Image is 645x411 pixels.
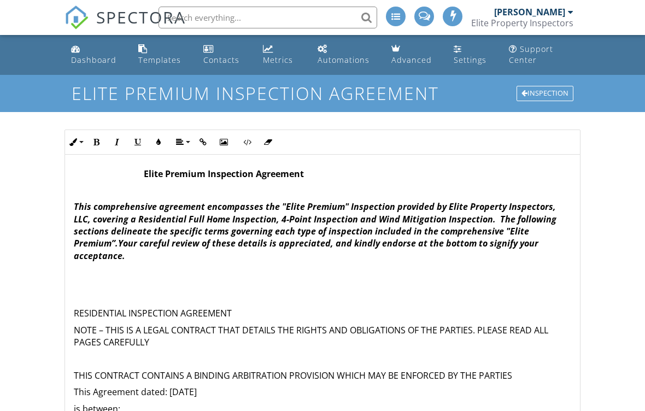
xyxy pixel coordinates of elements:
[64,5,89,30] img: The Best Home Inspection Software - Spectora
[192,132,213,152] button: Insert Link (⌘K)
[454,55,486,65] div: Settings
[134,39,190,71] a: Templates
[144,168,304,180] strong: Elite Premium Inspection Agreement
[387,39,441,71] a: Advanced
[138,55,181,65] div: Templates
[259,39,304,71] a: Metrics
[96,5,186,28] span: SPECTORA
[65,132,86,152] button: Inline Style
[505,39,578,71] a: Support Center
[74,369,571,381] p: THIS CONTRACT CONTAINS A BINDING ARBITRATION PROVISION WHICH MAY BE ENFORCED BY THE PARTIES
[67,39,125,71] a: Dashboard
[449,39,496,71] a: Settings
[471,17,573,28] div: Elite Property Inspectors
[71,55,116,65] div: Dashboard
[159,7,377,28] input: Search everything...
[391,55,432,65] div: Advanced
[74,201,556,262] em: This comprehensive agreement encompasses the "Elite Premium" Inspection provided by Elite Propert...
[318,55,370,65] div: Automations
[203,55,239,65] div: Contacts
[74,307,571,319] p: RESIDENTIAL INSPECTION AGREEMENT
[74,386,571,398] p: This Agreement dated: [DATE]
[213,132,234,152] button: Insert Image (⌘P)
[263,55,293,65] div: Metrics
[172,132,192,152] button: Align
[509,44,553,65] div: Support Center
[237,132,257,152] button: Code View
[74,324,571,349] p: NOTE – THIS IS A LEGAL CONTRACT THAT DETAILS THE RIGHTS AND OBLIGATIONS OF THE PARTIES. PLEASE RE...
[64,15,186,38] a: SPECTORA
[199,39,250,71] a: Contacts
[107,132,127,152] button: Italic (⌘I)
[72,84,573,103] h1: Elite Premium Inspection Agreement
[127,132,148,152] button: Underline (⌘U)
[86,132,107,152] button: Bold (⌘B)
[494,7,565,17] div: [PERSON_NAME]
[148,132,169,152] button: Colors
[517,86,573,101] div: Inspection
[257,132,278,152] button: Clear Formatting
[313,39,378,71] a: Automations (Advanced)
[517,87,573,97] a: Inspection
